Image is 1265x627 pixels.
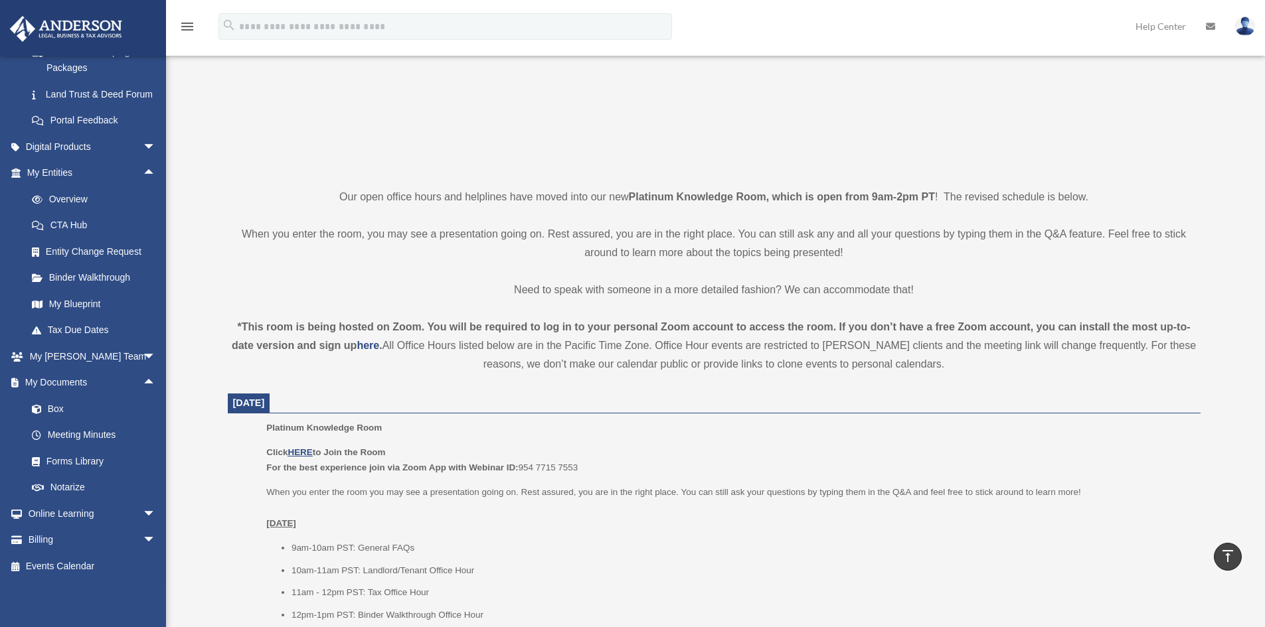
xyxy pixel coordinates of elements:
a: Entity Change Request [19,238,176,265]
a: Notarize [19,474,176,501]
li: 11am - 12pm PST: Tax Office Hour [292,585,1191,600]
span: Platinum Knowledge Room [266,423,382,433]
a: My Documentsarrow_drop_up [9,370,176,396]
a: HERE [288,447,312,457]
b: Click to Join the Room [266,447,385,457]
img: Anderson Advisors Platinum Portal [6,16,126,42]
span: arrow_drop_up [143,370,169,397]
a: My [PERSON_NAME] Teamarrow_drop_down [9,343,176,370]
li: 12pm-1pm PST: Binder Walkthrough Office Hour [292,607,1191,623]
a: Tax & Bookkeeping Packages [19,38,176,81]
i: search [222,18,236,33]
i: menu [179,19,195,35]
u: [DATE] [266,518,296,528]
span: arrow_drop_down [143,527,169,554]
a: Billingarrow_drop_down [9,527,176,553]
img: User Pic [1235,17,1255,36]
a: Tax Due Dates [19,317,176,344]
a: Binder Walkthrough [19,265,176,291]
a: My Entitiesarrow_drop_up [9,160,176,186]
p: 954 7715 7553 [266,445,1191,476]
strong: . [379,340,382,351]
li: 10am-11am PST: Landlord/Tenant Office Hour [292,563,1191,579]
span: [DATE] [233,397,265,408]
a: vertical_align_top [1214,543,1242,571]
a: CTA Hub [19,212,176,239]
a: Box [19,395,176,422]
b: For the best experience join via Zoom App with Webinar ID: [266,462,518,472]
a: Land Trust & Deed Forum [19,81,176,107]
a: Forms Library [19,448,176,474]
a: Overview [19,186,176,212]
div: All Office Hours listed below are in the Pacific Time Zone. Office Hour events are restricted to ... [228,318,1201,374]
p: When you enter the room you may see a presentation going on. Rest assured, you are in the right p... [266,484,1191,531]
strong: *This room is being hosted on Zoom. You will be required to log in to your personal Zoom account ... [232,321,1191,351]
a: Meeting Minutes [19,422,176,449]
p: When you enter the room, you may see a presentation going on. Rest assured, you are in the right ... [228,225,1201,262]
a: My Blueprint [19,291,176,317]
span: arrow_drop_down [143,500,169,527]
a: Events Calendar [9,553,176,579]
a: menu [179,23,195,35]
li: 9am-10am PST: General FAQs [292,540,1191,556]
a: Online Learningarrow_drop_down [9,500,176,527]
p: Our open office hours and helplines have moved into our new ! The revised schedule is below. [228,188,1201,206]
span: arrow_drop_down [143,133,169,161]
a: Portal Feedback [19,107,176,134]
p: Need to speak with someone in a more detailed fashion? We can accommodate that! [228,281,1201,299]
i: vertical_align_top [1220,548,1236,564]
span: arrow_drop_up [143,160,169,187]
a: here [357,340,379,351]
a: Digital Productsarrow_drop_down [9,133,176,160]
strong: Platinum Knowledge Room, which is open from 9am-2pm PT [629,191,935,202]
span: arrow_drop_down [143,343,169,370]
